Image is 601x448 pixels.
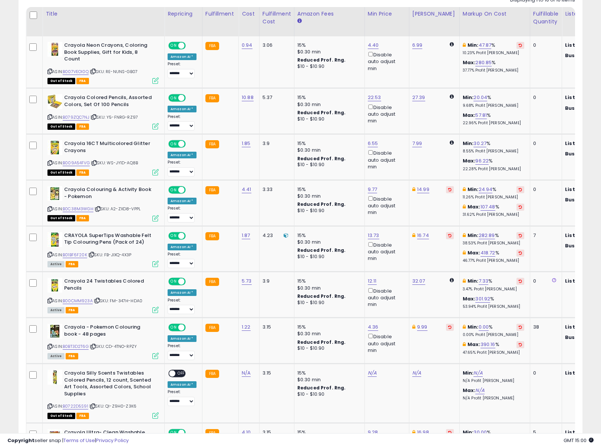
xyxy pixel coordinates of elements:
div: 7 [533,232,556,239]
b: Crayola Neon Crayons, Coloring Book Supplies, Gift for Kids, 8 Count [64,42,154,65]
div: Fulfillment [205,10,235,18]
p: 38.53% Profit [PERSON_NAME] [463,241,524,246]
div: 0 [533,186,556,193]
div: % [463,296,524,309]
b: Crayola 24 Twistables Colored Pencils [64,278,154,293]
a: 0.00 [479,323,489,331]
p: 31.62% Profit [PERSON_NAME] [463,212,524,217]
b: Min: [463,94,474,101]
img: 51MMeeNNLBL._SL40_.jpg [47,94,62,109]
a: 7.33 [479,277,489,285]
span: FBA [76,215,89,221]
a: 4.40 [368,42,379,49]
p: 3.47% Profit [PERSON_NAME] [463,287,524,292]
div: Preset: [168,298,197,314]
b: Max: [463,295,476,302]
img: 51LhYQoMnWL._SL40_.jpg [47,42,62,57]
div: $0.30 min [297,285,359,291]
div: Disable auto adjust min [368,103,403,125]
span: OFF [185,187,197,193]
span: ON [169,141,178,147]
span: | SKU: FB-JIXQ-4X3P [88,252,131,258]
div: Preset: [168,114,197,131]
div: Title [46,10,161,18]
div: ASIN: [47,324,159,358]
div: Preset: [168,252,197,269]
div: Preset: [168,389,197,406]
span: All listings currently available for purchase on Amazon [47,353,65,359]
b: Min: [468,277,479,284]
div: % [463,186,524,200]
span: FBA [66,261,78,267]
b: Max: [468,341,481,348]
div: 3.9 [262,140,288,147]
a: B007VEOI0Q [63,69,89,75]
div: 3.15 [262,324,288,330]
a: 16.74 [417,232,429,239]
img: 41V1EeGGJuL._SL40_.jpg [47,370,62,385]
div: Preset: [168,62,197,78]
div: Fulfillment Cost [262,10,291,26]
b: Min: [468,186,479,193]
a: 20.04 [473,94,487,101]
span: FBA [66,307,78,313]
div: $10 - $10.90 [297,345,359,352]
div: % [463,341,524,355]
small: FBA [205,324,219,332]
div: 0 [533,278,556,284]
a: 13.73 [368,232,379,239]
span: ON [169,187,178,193]
p: N/A Profit [PERSON_NAME] [463,396,524,401]
a: B0C38M3WGH [63,206,93,212]
p: N/A Profit [PERSON_NAME] [463,378,524,383]
span: All listings that are currently out of stock and unavailable for purchase on Amazon [47,215,75,221]
a: 96.22 [475,157,489,165]
div: $0.30 min [297,376,359,383]
a: N/A [242,369,251,377]
div: $10 - $10.90 [297,300,359,306]
div: Disable auto adjust min [368,149,403,170]
div: ASIN: [47,278,159,312]
span: 2025-10-10 15:00 GMT [564,437,594,444]
b: Min: [468,42,479,49]
div: Disable auto adjust min [368,241,403,262]
b: Max: [463,112,476,119]
div: 3.9 [262,278,288,284]
div: Disable auto adjust min [368,50,403,72]
a: 57.81 [475,112,487,119]
b: Min: [463,369,474,376]
div: ASIN: [47,94,159,129]
a: 9.99 [417,323,427,331]
p: 8.55% Profit [PERSON_NAME] [463,149,524,154]
a: N/A [473,369,482,377]
span: | SKU: A2-ZXD8-VPPL [95,206,141,212]
div: $10 - $10.90 [297,116,359,122]
div: $0.30 min [297,330,359,337]
div: % [463,324,524,337]
b: Crayola Silly Scents Twistables Colored Pencils, 12 count, Scented Art Tools, Assorted Colors, Sc... [64,370,154,399]
a: N/A [475,387,484,394]
div: $0.30 min [297,147,359,154]
span: FBA [76,78,89,84]
span: OFF [185,325,197,331]
b: Listed Price: [565,232,599,239]
div: Amazon AI * [168,381,197,388]
a: B0722D5S91 [63,403,88,409]
a: 418.72 [481,249,495,257]
a: Privacy Policy [96,437,129,444]
span: | SKU: WS-JY1D-AQ8B [91,160,138,166]
img: 51hZ8WGWCwL._SL40_.jpg [47,186,62,201]
div: $10 - $10.90 [297,208,359,214]
b: Reduced Prof. Rng. [297,109,346,116]
span: FBA [76,413,89,419]
div: Markup on Cost [463,10,527,18]
div: $0.30 min [297,49,359,55]
b: Listed Price: [565,42,599,49]
div: 15% [297,140,359,147]
span: | SKU: RE-NUNS-GB07 [90,69,138,75]
span: All listings that are currently out of stock and unavailable for purchase on Amazon [47,123,75,130]
a: 4.36 [368,323,379,331]
b: Max: [463,59,476,66]
div: Disable auto adjust min [368,287,403,308]
div: % [463,278,524,291]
